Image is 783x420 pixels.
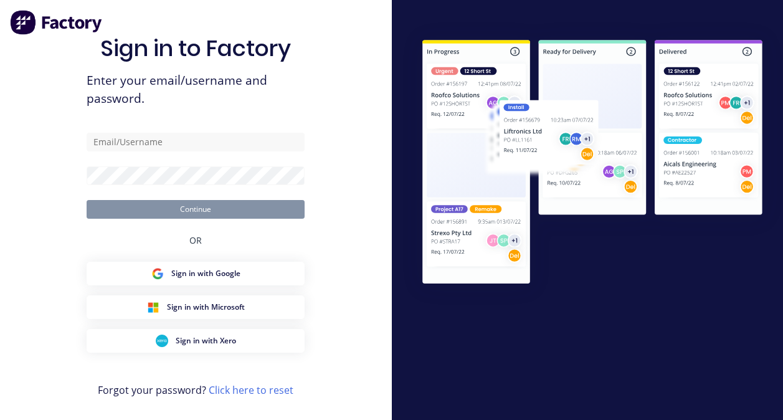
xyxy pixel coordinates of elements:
img: Xero Sign in [156,335,168,347]
span: Forgot your password? [98,383,293,398]
span: Sign in with Microsoft [167,302,245,313]
img: Factory [10,10,103,35]
button: Microsoft Sign inSign in with Microsoft [87,295,305,319]
button: Continue [87,200,305,219]
img: Microsoft Sign in [147,301,159,313]
span: Enter your email/username and password. [87,72,305,108]
button: Xero Sign inSign in with Xero [87,329,305,353]
button: Google Sign inSign in with Google [87,262,305,285]
h1: Sign in to Factory [100,35,291,62]
input: Email/Username [87,133,305,151]
a: Click here to reset [209,383,293,397]
img: Google Sign in [151,267,164,280]
div: OR [189,219,202,262]
span: Sign in with Xero [176,335,236,346]
span: Sign in with Google [171,268,240,279]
